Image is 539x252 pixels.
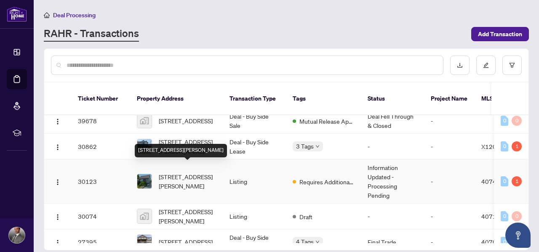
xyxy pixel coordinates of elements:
button: Logo [51,114,64,127]
button: filter [502,56,522,75]
button: edit [476,56,496,75]
td: 30862 [71,134,130,159]
span: 40700219 [481,238,512,246]
span: Add Transaction [478,27,522,41]
th: Tags [286,82,361,115]
div: 0 [512,116,522,126]
th: Project Name [424,82,475,115]
span: [STREET_ADDRESS][PERSON_NAME] [159,137,216,156]
span: Mutual Release Approved [299,117,354,126]
button: download [450,56,470,75]
td: Listing [223,159,286,204]
img: Logo [54,239,61,246]
td: - [361,204,424,229]
div: 0 [501,141,508,151]
span: home [44,12,50,18]
span: 4 Tags [296,237,314,247]
img: logo [7,6,27,22]
th: Transaction Type [223,82,286,115]
img: Logo [54,214,61,220]
span: 40743960 [481,178,512,185]
td: Deal - Buy Side Lease [223,134,286,159]
span: 3 Tags [296,141,314,151]
img: thumbnail-img [137,114,152,128]
img: Logo [54,144,61,151]
span: download [457,62,463,68]
button: Add Transaction [471,27,529,41]
div: [STREET_ADDRESS][PERSON_NAME] [135,144,227,157]
td: - [424,159,475,204]
span: 40715555 [481,212,512,220]
th: Property Address [130,82,223,115]
span: down [315,240,320,244]
span: X12053148 [481,143,515,150]
button: Logo [51,235,64,249]
img: Logo [54,179,61,186]
span: Draft [299,212,312,221]
span: [STREET_ADDRESS] [159,237,213,247]
span: Deal Processing [53,11,96,19]
img: thumbnail-img [137,174,152,188]
span: [STREET_ADDRESS] [159,116,213,125]
td: 30074 [71,204,130,229]
span: [STREET_ADDRESS][PERSON_NAME] [159,172,216,191]
div: 0 [512,211,522,221]
td: - [361,134,424,159]
div: 1 [512,176,522,186]
img: thumbnail-img [137,209,152,223]
img: thumbnail-img [137,235,152,249]
div: 1 [512,141,522,151]
span: filter [509,62,515,68]
button: Logo [51,175,64,188]
th: Ticket Number [71,82,130,115]
div: 0 [501,237,508,247]
span: down [315,144,320,149]
td: Deal Fell Through & Closed [361,108,424,134]
td: Listing [223,204,286,229]
div: 0 [501,211,508,221]
td: Information Updated - Processing Pending [361,159,424,204]
div: 0 [501,116,508,126]
span: Requires Additional Docs [299,177,354,186]
td: 39678 [71,108,130,134]
img: Profile Icon [9,227,25,243]
button: Logo [51,210,64,223]
span: [STREET_ADDRESS][PERSON_NAME] [159,207,216,225]
a: RAHR - Transactions [44,27,139,42]
td: - [424,134,475,159]
button: Open asap [505,223,531,248]
th: MLS # [475,82,525,115]
td: Deal - Buy Side Sale [223,108,286,134]
img: thumbnail-img [137,139,152,154]
td: - [424,204,475,229]
div: 0 [501,176,508,186]
img: Logo [54,118,61,125]
td: 30123 [71,159,130,204]
button: Logo [51,140,64,153]
th: Status [361,82,424,115]
td: - [424,108,475,134]
span: edit [483,62,489,68]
